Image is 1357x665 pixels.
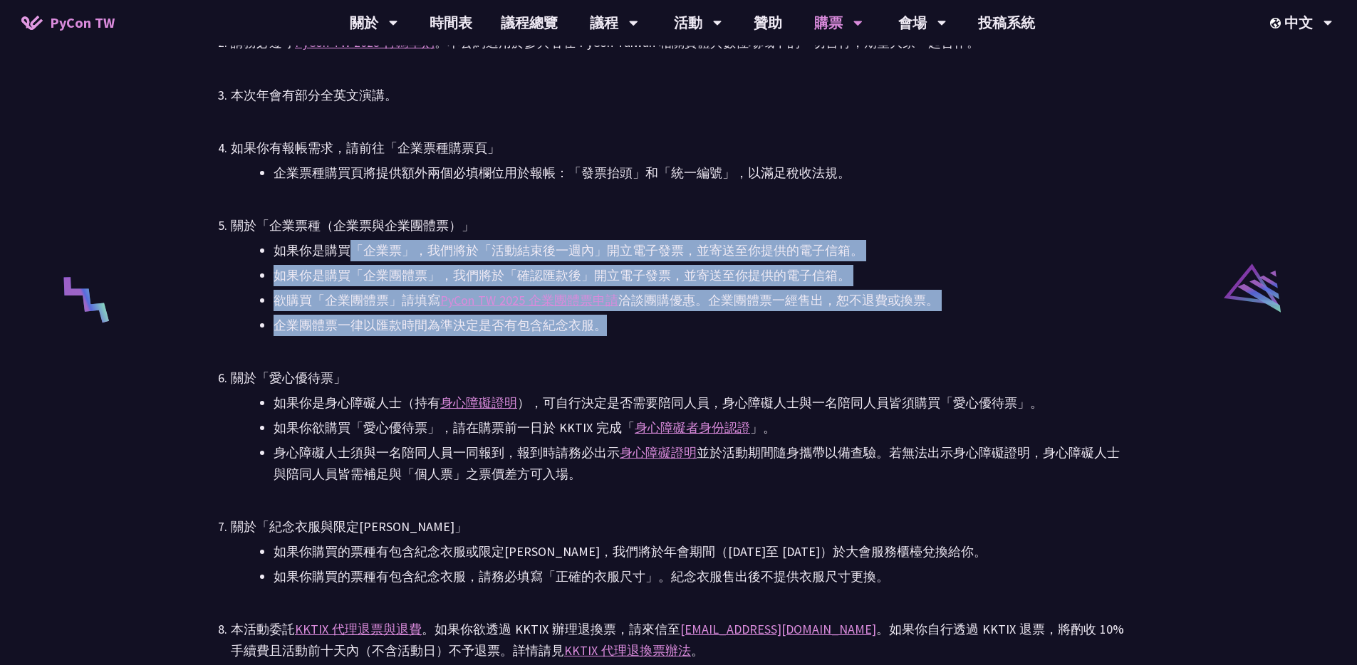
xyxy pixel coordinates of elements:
li: 如果你是購買「企業票」，我們將於「活動結束後一週內」開立電子發票，並寄送至你提供的電子信箱。 [274,240,1126,261]
img: Locale Icon [1270,18,1284,28]
a: KKTIX 代理退換票辦法 [564,642,691,659]
div: 關於「紀念衣服與限定[PERSON_NAME]」 [231,516,1126,538]
img: Home icon of PyCon TW 2025 [21,16,43,30]
a: [EMAIL_ADDRESS][DOMAIN_NAME] [680,621,876,637]
li: 身心障礙人士須與一名陪同人員一同報到，報到時請務必出示 並於活動期間隨身攜帶以備查驗。若無法出示身心障礙證明，身心障礙人士與陪同人員皆需補足與「個人票」之票價差方可入場。 [274,442,1126,485]
a: 身心障礙證明 [620,444,697,461]
a: 身心障礙者身份認證 [635,419,750,436]
li: 企業團體票一律以匯款時間為準決定是否有包含紀念衣服。 [274,315,1126,336]
li: 如果你是購買「企業團體票」，我們將於「確認匯款後」開立電子發票，並寄送至你提供的電子信箱。 [274,265,1126,286]
a: PyCon TW [7,5,129,41]
li: 如果你購買的票種有包含紀念衣服或限定[PERSON_NAME]，我們將於年會期間（[DATE]至 [DATE]）於大會服務櫃檯兌換給你。 [274,541,1126,562]
div: 本活動委託 。如果你欲透過 KKTIX 辦理退換票，請來信至 。如果你自行透過 KKTIX 退票，將酌收 10% 手續費且活動前十天內（不含活動日）不予退票。詳情請見 。 [231,619,1126,661]
li: 如果你購買的票種有包含紀念衣服，請務必填寫「正確的衣服尺寸」。紀念衣服售出後不提供衣服尺寸更換。 [274,566,1126,587]
div: 如果你有報帳需求，請前往「企業票種購票頁」 [231,137,1126,159]
li: 企業票種購買頁將提供額外兩個必填欄位用於報帳：「發票抬頭」和「統一編號」，以滿足稅收法規。 [274,162,1126,184]
a: 身心障礙證明 [440,394,517,411]
div: 關於「愛心優待票」 [231,367,1126,389]
li: 欲購買「企業團體票」請填寫 洽談團購優惠。企業團體票一經售出，恕不退費或換票。 [274,290,1126,311]
li: 如果你是身心障礙人士（持有 ），可自行決定是否需要陪同人員，身心障礙人士與一名陪同人員皆須購買「愛心優待票」。 [274,392,1126,414]
div: 本次年會有部分全英文演講。 [231,85,1126,106]
a: PyCon TW 2025 企業團體票申請 [440,292,618,308]
div: 關於「企業票種（企業票與企業團體票）」 [231,215,1126,236]
span: PyCon TW [50,12,115,33]
a: KKTIX 代理退票與退費 [295,621,422,637]
li: 如果你欲購買「愛心優待票」，請在購票前一日於 KKTIX 完成「 」。 [274,417,1126,439]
